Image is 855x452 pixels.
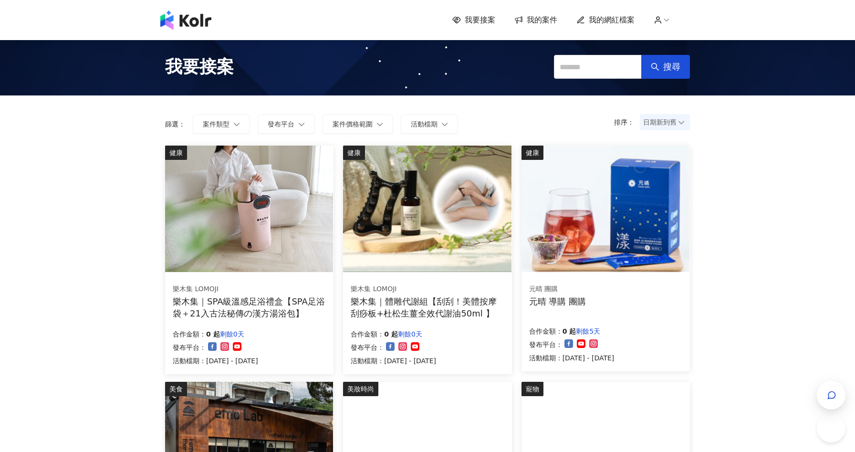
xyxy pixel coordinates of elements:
a: 我要接案 [452,15,495,25]
span: 搜尋 [663,62,680,72]
p: 活動檔期：[DATE] - [DATE] [351,355,436,367]
p: 剩餘0天 [398,328,422,340]
div: 健康 [343,146,365,160]
span: 案件類型 [203,120,229,128]
p: 剩餘0天 [220,328,244,340]
span: 我要接案 [165,55,234,79]
div: 樂木集｜SPA級溫感足浴禮盒【SPA足浴袋＋21入古法秘傳の漢方湯浴包】 [173,295,326,319]
span: 案件價格範圍 [333,120,373,128]
p: 0 起 [563,326,576,337]
a: 我的網紅檔案 [576,15,635,25]
div: 樂木集｜體雕代謝組【刮刮！美體按摩刮痧板+杜松生薑全效代謝油50ml 】 [351,295,504,319]
div: 樂木集 LOMOJI [173,284,325,294]
span: 我的網紅檔案 [589,15,635,25]
button: 活動檔期 [401,115,458,134]
p: 篩選： [165,120,185,128]
div: 元晴 導購 團購 [529,295,586,307]
div: 元晴 團購 [529,284,586,294]
div: 美妝時尚 [343,382,378,396]
div: 健康 [165,146,187,160]
span: 我的案件 [527,15,557,25]
img: logo [160,11,211,30]
button: 案件類型 [193,115,250,134]
p: 發布平台： [351,342,384,353]
p: 0 起 [384,328,398,340]
div: 健康 [521,146,543,160]
img: SPA級溫感足浴禮盒【SPA足浴袋＋21入古法秘傳の漢方湯浴包】 [165,146,333,272]
p: 發布平台： [173,342,206,353]
p: 合作金額： [529,326,563,337]
button: 發布平台 [258,115,315,134]
button: 搜尋 [641,55,690,79]
span: 日期新到舊 [643,115,687,129]
p: 排序： [614,118,640,126]
img: 漾漾神｜活力莓果康普茶沖泡粉 [521,146,689,272]
span: 我要接案 [465,15,495,25]
p: 合作金額： [351,328,384,340]
p: 剩餘5天 [576,326,600,337]
span: 活動檔期 [411,120,438,128]
div: 樂木集 LOMOJI [351,284,503,294]
span: 發布平台 [268,120,294,128]
p: 發布平台： [529,339,563,350]
button: 案件價格範圍 [323,115,393,134]
div: 美食 [165,382,187,396]
p: 0 起 [206,328,220,340]
div: 寵物 [521,382,543,396]
img: 體雕代謝組【刮刮！美體按摩刮痧板+杜松生薑全效代謝油50ml 】 [343,146,511,272]
span: search [651,63,659,71]
p: 活動檔期：[DATE] - [DATE] [529,352,615,364]
p: 活動檔期：[DATE] - [DATE] [173,355,258,367]
iframe: Help Scout Beacon - Open [817,414,845,442]
p: 合作金額： [173,328,206,340]
a: 我的案件 [514,15,557,25]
